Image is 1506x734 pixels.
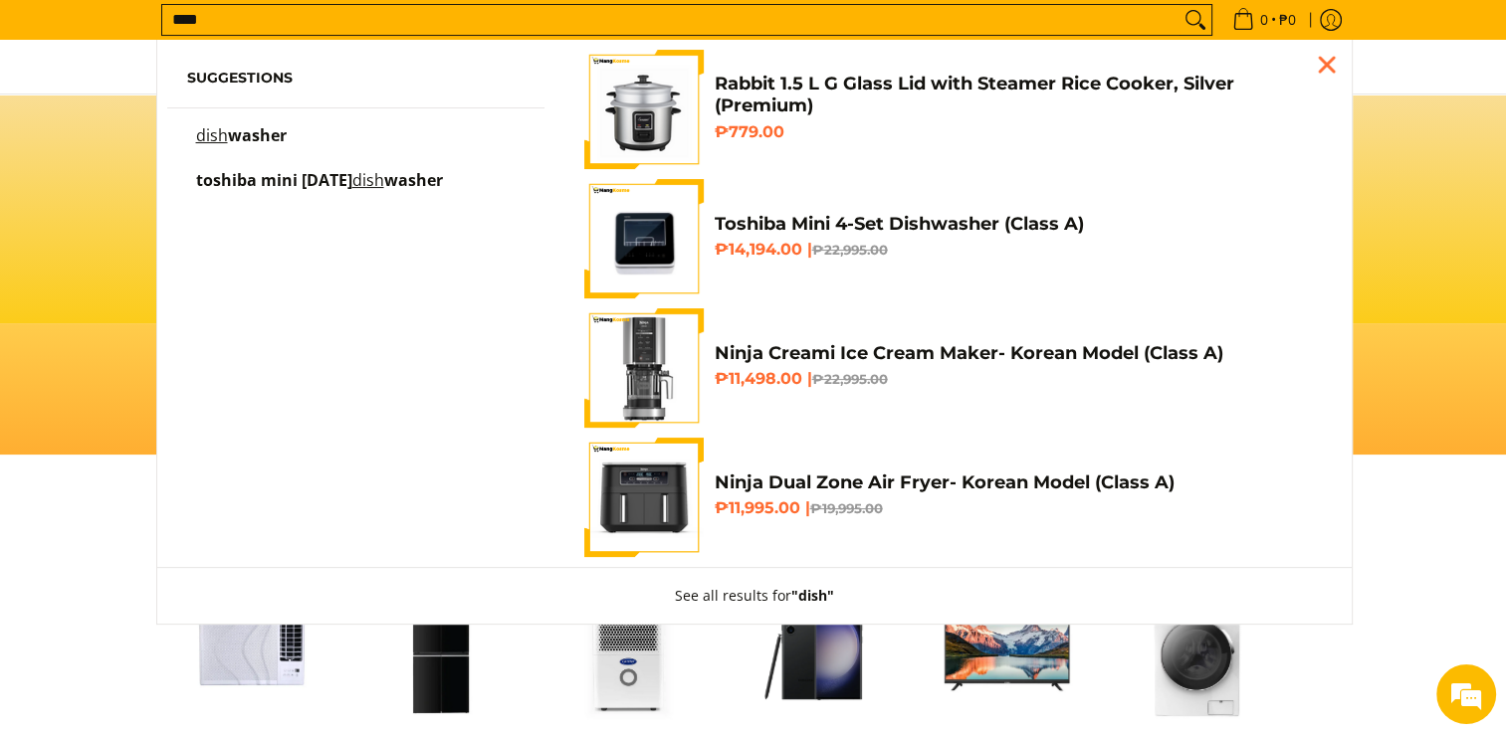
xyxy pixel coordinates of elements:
[714,369,1321,389] h6: ₱11,498.00 |
[196,124,228,146] mark: dish
[196,128,287,163] p: dishwasher
[714,73,1321,117] h4: Rabbit 1.5 L G Glass Lid with Steamer Rice Cooker, Silver (Premium)
[196,169,352,191] span: toshiba mini [DATE]
[196,173,443,208] p: toshiba mini 4 set dishwasher
[584,50,1321,169] a: https://mangkosme.com/products/rabbit-1-5-l-g-glass-lid-with-steamer-rice-cooker-silver-class-a R...
[187,173,526,208] a: toshiba mini 4 set dishwasher
[1180,5,1211,35] button: Search
[1112,565,1281,734] img: Washing Machines
[714,471,1321,494] h4: Ninja Dual Zone Air Fryer- Korean Model (Class A)
[352,169,384,191] mark: dish
[923,565,1092,734] img: TVs
[655,568,854,624] button: See all results for"dish"
[584,179,704,298] img: Toshiba Mini 4-Set Dishwasher (Class A)
[1257,13,1271,27] span: 0
[734,565,903,734] img: Electronic Devices
[791,586,834,605] strong: "dish"
[714,342,1321,365] h4: Ninja Creami Ice Cream Maker- Korean Model (Class A)
[384,169,443,191] span: washer
[714,240,1321,260] h6: ₱14,194.00 |
[584,50,704,169] img: https://mangkosme.com/products/rabbit-1-5-l-g-glass-lid-with-steamer-rice-cooker-silver-class-a
[1226,9,1302,31] span: •
[811,242,887,258] del: ₱22,995.00
[355,565,525,734] img: Refrigerators
[584,438,704,557] img: ninja-dual-zone-air-fryer-full-view-mang-kosme
[584,438,1321,557] a: ninja-dual-zone-air-fryer-full-view-mang-kosme Ninja Dual Zone Air Fryer- Korean Model (Class A) ...
[228,124,287,146] span: washer
[1276,13,1299,27] span: ₱0
[809,500,882,516] del: ₱19,995.00
[714,498,1321,518] h6: ₱11,995.00 |
[584,308,1321,428] a: ninja-creami-ice-cream-maker-gray-korean-model-full-view-mang-kosme Ninja Creami Ice Cream Maker-...
[187,128,526,163] a: dishwasher
[1312,50,1342,80] div: Close pop up
[166,565,335,734] img: Air Conditioners
[187,70,526,88] h6: Suggestions
[1301,565,1470,734] img: Cookers
[811,371,887,387] del: ₱22,995.00
[584,179,1321,298] a: Toshiba Mini 4-Set Dishwasher (Class A) Toshiba Mini 4-Set Dishwasher (Class A) ₱14,194.00 |₱22,9...
[714,122,1321,142] h6: ₱779.00
[714,213,1321,236] h4: Toshiba Mini 4-Set Dishwasher (Class A)
[544,565,714,734] img: Small Appliances
[584,308,704,428] img: ninja-creami-ice-cream-maker-gray-korean-model-full-view-mang-kosme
